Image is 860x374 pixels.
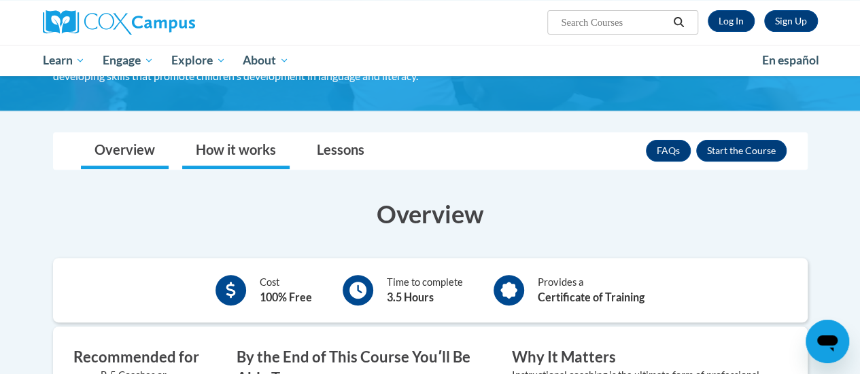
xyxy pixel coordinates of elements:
[538,291,644,303] b: Certificate of Training
[260,291,312,303] b: 100% Free
[103,52,154,69] span: Engage
[43,10,195,35] img: Cox Campus
[81,133,169,169] a: Overview
[806,320,849,363] iframe: Button to launch messaging window
[646,140,691,162] a: FAQs
[387,275,463,305] div: Time to complete
[512,347,767,368] h3: Why It Matters
[303,133,378,169] a: Lessons
[162,45,235,76] a: Explore
[94,45,162,76] a: Engage
[243,52,289,69] span: About
[538,275,644,305] div: Provides a
[387,291,434,303] b: 3.5 Hours
[560,14,668,31] input: Search Courses
[708,10,755,32] a: Log In
[668,14,689,31] button: Search
[762,53,819,67] span: En español
[42,52,85,69] span: Learn
[43,10,288,35] a: Cox Campus
[753,46,828,75] a: En español
[764,10,818,32] a: Register
[260,275,312,305] div: Cost
[696,140,787,162] button: Enroll
[73,347,216,368] h3: Recommended for
[53,197,808,231] h3: Overview
[171,52,226,69] span: Explore
[182,133,290,169] a: How it works
[34,45,94,76] a: Learn
[33,45,828,76] div: Main menu
[234,45,298,76] a: About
